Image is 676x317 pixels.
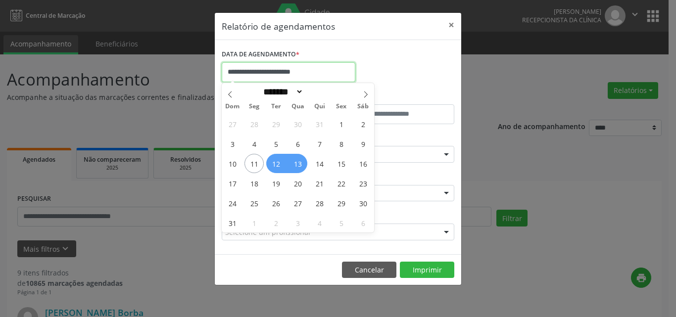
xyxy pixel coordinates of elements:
[244,154,264,173] span: Agosto 11, 2025
[352,103,374,110] span: Sáb
[266,193,286,213] span: Agosto 26, 2025
[353,154,373,173] span: Agosto 16, 2025
[222,103,243,110] span: Dom
[223,193,242,213] span: Agosto 24, 2025
[288,134,307,153] span: Agosto 6, 2025
[288,213,307,232] span: Setembro 3, 2025
[353,134,373,153] span: Agosto 9, 2025
[266,213,286,232] span: Setembro 2, 2025
[332,134,351,153] span: Agosto 8, 2025
[243,103,265,110] span: Seg
[331,103,352,110] span: Sex
[244,134,264,153] span: Agosto 4, 2025
[332,154,351,173] span: Agosto 15, 2025
[223,154,242,173] span: Agosto 10, 2025
[223,213,242,232] span: Agosto 31, 2025
[353,114,373,134] span: Agosto 2, 2025
[244,213,264,232] span: Setembro 1, 2025
[288,114,307,134] span: Julho 30, 2025
[342,262,396,278] button: Cancelar
[310,114,329,134] span: Julho 31, 2025
[332,174,351,193] span: Agosto 22, 2025
[309,103,331,110] span: Qui
[310,193,329,213] span: Agosto 28, 2025
[332,213,351,232] span: Setembro 5, 2025
[266,134,286,153] span: Agosto 5, 2025
[222,47,299,62] label: DATA DE AGENDAMENTO
[332,114,351,134] span: Agosto 1, 2025
[244,114,264,134] span: Julho 28, 2025
[288,193,307,213] span: Agosto 27, 2025
[332,193,351,213] span: Agosto 29, 2025
[223,114,242,134] span: Julho 27, 2025
[303,87,336,97] input: Year
[400,262,454,278] button: Imprimir
[266,174,286,193] span: Agosto 19, 2025
[266,154,286,173] span: Agosto 12, 2025
[310,154,329,173] span: Agosto 14, 2025
[340,89,454,104] label: ATÉ
[288,154,307,173] span: Agosto 13, 2025
[244,193,264,213] span: Agosto 25, 2025
[310,134,329,153] span: Agosto 7, 2025
[310,213,329,232] span: Setembro 4, 2025
[310,174,329,193] span: Agosto 21, 2025
[287,103,309,110] span: Qua
[222,20,335,33] h5: Relatório de agendamentos
[244,174,264,193] span: Agosto 18, 2025
[288,174,307,193] span: Agosto 20, 2025
[223,174,242,193] span: Agosto 17, 2025
[353,193,373,213] span: Agosto 30, 2025
[353,213,373,232] span: Setembro 6, 2025
[441,13,461,37] button: Close
[353,174,373,193] span: Agosto 23, 2025
[266,114,286,134] span: Julho 29, 2025
[260,87,303,97] select: Month
[225,227,310,237] span: Selecione um profissional
[265,103,287,110] span: Ter
[223,134,242,153] span: Agosto 3, 2025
